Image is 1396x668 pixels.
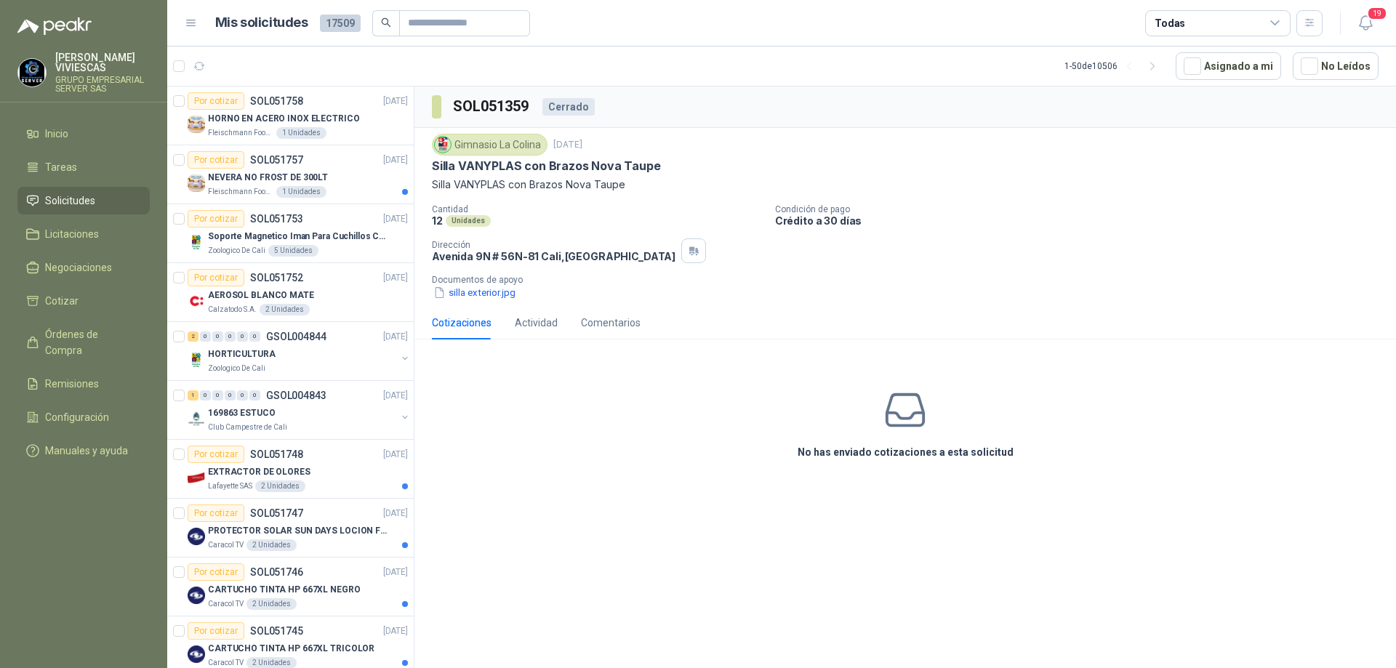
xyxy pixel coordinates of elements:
div: 0 [212,331,223,342]
p: Avenida 9N # 56N-81 Cali , [GEOGRAPHIC_DATA] [432,250,675,262]
div: 2 Unidades [246,539,297,551]
a: Negociaciones [17,254,150,281]
p: [PERSON_NAME] VIVIESCAS [55,52,150,73]
img: Company Logo [18,59,46,86]
div: 0 [212,390,223,401]
a: Por cotizarSOL051758[DATE] Company LogoHORNO EN ACERO INOX ELECTRICOFleischmann Foods S.A.1 Unidades [167,86,414,145]
div: Cotizaciones [432,315,492,331]
img: Company Logo [435,137,451,153]
div: Por cotizar [188,210,244,228]
p: CARTUCHO TINTA HP 667XL NEGRO [208,583,361,597]
div: 2 Unidades [260,304,310,315]
p: Fleischmann Foods S.A. [208,186,273,198]
p: SOL051753 [250,214,303,224]
p: SOL051747 [250,508,303,518]
p: Documentos de apoyo [432,275,1390,285]
a: Por cotizarSOL051746[DATE] Company LogoCARTUCHO TINTA HP 667XL NEGROCaracol TV2 Unidades [167,558,414,616]
button: Asignado a mi [1176,52,1281,80]
span: Inicio [45,126,68,142]
a: 1 0 0 0 0 0 GSOL004843[DATE] Company Logo169863 ESTUCOClub Campestre de Cali [188,387,411,433]
p: [DATE] [383,566,408,579]
div: Por cotizar [188,92,244,110]
span: search [381,17,391,28]
p: PROTECTOR SOLAR SUN DAYS LOCION FPS 50 CAJA X 24 UN [208,524,389,538]
img: Company Logo [188,233,205,251]
a: Por cotizarSOL051757[DATE] Company LogoNEVERA NO FROST DE 300LTFleischmann Foods S.A.1 Unidades [167,145,414,204]
p: SOL051748 [250,449,303,459]
div: 1 - 50 de 10506 [1064,55,1164,78]
div: Por cotizar [188,269,244,286]
button: silla exterior.jpg [432,285,517,300]
div: 2 [188,331,198,342]
p: Zoologico De Cali [208,245,265,257]
a: Licitaciones [17,220,150,248]
img: Company Logo [188,174,205,192]
p: AEROSOL BLANCO MATE [208,289,314,302]
p: [DATE] [383,153,408,167]
p: Fleischmann Foods S.A. [208,127,273,139]
img: Company Logo [188,469,205,486]
p: [DATE] [383,212,408,226]
a: Manuales y ayuda [17,437,150,464]
div: 1 [188,390,198,401]
a: Inicio [17,120,150,148]
div: Por cotizar [188,504,244,522]
a: Por cotizarSOL051747[DATE] Company LogoPROTECTOR SOLAR SUN DAYS LOCION FPS 50 CAJA X 24 UNCaracol... [167,499,414,558]
p: 169863 ESTUCO [208,406,275,420]
span: Cotizar [45,293,79,309]
a: Configuración [17,403,150,431]
p: Club Campestre de Cali [208,422,287,433]
a: Por cotizarSOL051753[DATE] Company LogoSoporte Magnetico Iman Para Cuchillos Cocina 37.5 Cm De Lu... [167,204,414,263]
p: EXTRACTOR DE OLORES [208,465,310,479]
p: Dirección [432,240,675,250]
div: 0 [237,331,248,342]
p: Calzatodo S.A. [208,304,257,315]
span: Licitaciones [45,226,99,242]
div: 0 [237,390,248,401]
p: Cantidad [432,204,763,214]
p: SOL051758 [250,96,303,106]
a: Por cotizarSOL051748[DATE] Company LogoEXTRACTOR DE OLORESLafayette SAS2 Unidades [167,440,414,499]
div: 0 [225,390,236,401]
div: 1 Unidades [276,186,326,198]
div: Unidades [446,215,491,227]
span: Tareas [45,159,77,175]
div: 5 Unidades [268,245,318,257]
img: Company Logo [188,587,205,604]
div: 0 [249,390,260,401]
h1: Mis solicitudes [215,12,308,33]
a: 2 0 0 0 0 0 GSOL004844[DATE] Company LogoHORTICULTURAZoologico De Cali [188,328,411,374]
div: Cerrado [542,98,595,116]
div: 0 [249,331,260,342]
a: Solicitudes [17,187,150,214]
div: 0 [200,331,211,342]
a: Tareas [17,153,150,181]
p: SOL051746 [250,567,303,577]
div: 0 [225,331,236,342]
img: Company Logo [188,292,205,310]
img: Company Logo [188,351,205,369]
p: [DATE] [383,330,408,344]
a: Órdenes de Compra [17,321,150,364]
span: 17509 [320,15,361,32]
p: SOL051745 [250,626,303,636]
p: GSOL004843 [266,390,326,401]
img: Company Logo [188,528,205,545]
p: Condición de pago [775,204,1390,214]
span: Solicitudes [45,193,95,209]
img: Company Logo [188,116,205,133]
p: SOL051757 [250,155,303,165]
p: Caracol TV [208,598,244,610]
img: Logo peakr [17,17,92,35]
p: Silla VANYPLAS con Brazos Nova Taupe [432,158,661,174]
a: Por cotizarSOL051752[DATE] Company LogoAEROSOL BLANCO MATECalzatodo S.A.2 Unidades [167,263,414,322]
span: Órdenes de Compra [45,326,136,358]
img: Company Logo [188,410,205,427]
p: [DATE] [383,271,408,285]
p: GSOL004844 [266,331,326,342]
div: 0 [200,390,211,401]
button: 19 [1352,10,1379,36]
p: Silla VANYPLAS con Brazos Nova Taupe [432,177,1379,193]
p: [DATE] [383,624,408,638]
div: Todas [1155,15,1185,31]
